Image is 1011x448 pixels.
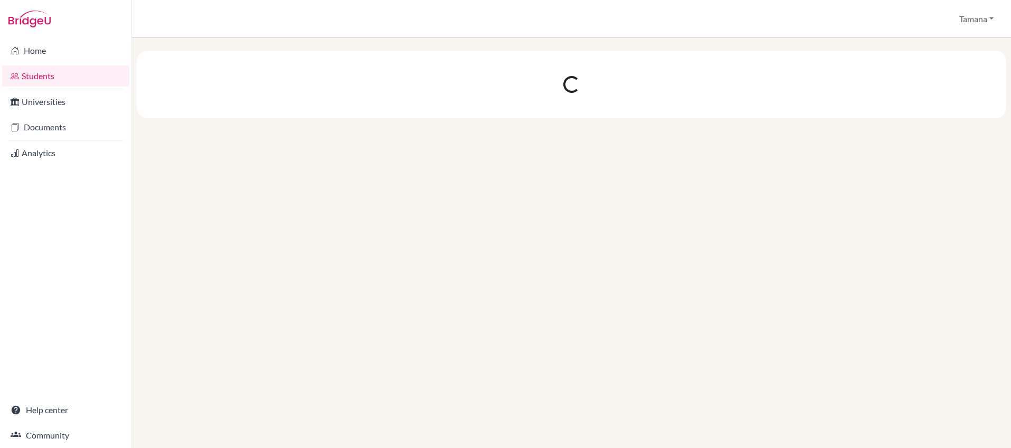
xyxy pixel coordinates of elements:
[2,65,129,87] a: Students
[2,425,129,446] a: Community
[2,117,129,138] a: Documents
[2,91,129,112] a: Universities
[8,11,51,27] img: Bridge-U
[2,142,129,164] a: Analytics
[2,40,129,61] a: Home
[955,9,998,29] button: Tamana
[2,399,129,421] a: Help center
